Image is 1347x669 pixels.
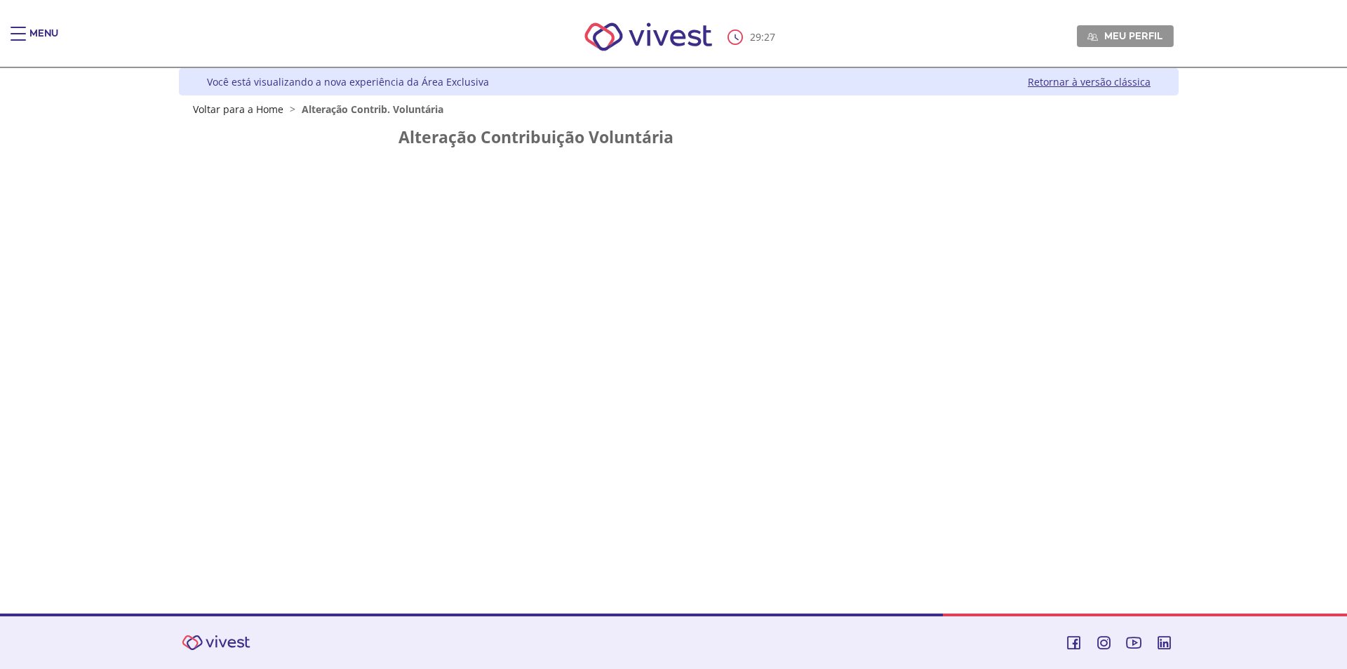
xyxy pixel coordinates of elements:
img: Vivest [174,627,258,658]
span: > [286,102,299,116]
img: Meu perfil [1087,32,1098,42]
img: Vivest [569,7,728,67]
span: 29 [750,30,761,44]
a: Retornar à versão clássica [1028,75,1151,88]
section: FunCESP - Novo Contribuição Voluntária Portlet [262,128,1096,157]
h2: Alteração Contribuição Voluntária [398,128,960,146]
div: Você está visualizando a nova experiência da Área Exclusiva [207,75,489,88]
a: Voltar para a Home [193,102,283,116]
div: Menu [29,27,58,55]
div: Vivest [168,68,1179,614]
span: Meu perfil [1104,29,1162,42]
a: Meu perfil [1077,25,1174,46]
span: Alteração Contrib. Voluntária [302,102,443,116]
span: 27 [764,30,775,44]
div: : [728,29,778,45]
